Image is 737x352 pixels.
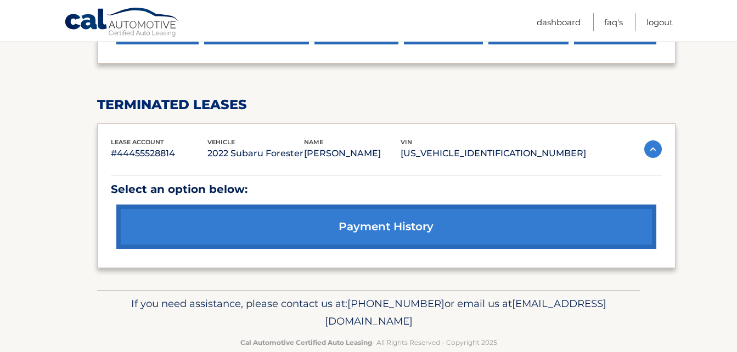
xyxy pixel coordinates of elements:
[604,13,623,31] a: FAQ's
[304,146,401,161] p: [PERSON_NAME]
[111,180,662,199] p: Select an option below:
[104,337,633,348] p: - All Rights Reserved - Copyright 2025
[347,297,445,310] span: [PHONE_NUMBER]
[207,146,304,161] p: 2022 Subaru Forester
[325,297,606,327] span: [EMAIL_ADDRESS][DOMAIN_NAME]
[401,146,586,161] p: [US_VEHICLE_IDENTIFICATION_NUMBER]
[64,7,179,39] a: Cal Automotive
[537,13,581,31] a: Dashboard
[644,140,662,158] img: accordion-active.svg
[207,138,235,146] span: vehicle
[646,13,673,31] a: Logout
[116,205,656,249] a: payment history
[304,138,323,146] span: name
[111,146,207,161] p: #44455528814
[111,138,164,146] span: lease account
[97,96,676,113] h2: terminated leases
[240,338,372,347] strong: Cal Automotive Certified Auto Leasing
[104,295,633,330] p: If you need assistance, please contact us at: or email us at
[401,138,412,146] span: vin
